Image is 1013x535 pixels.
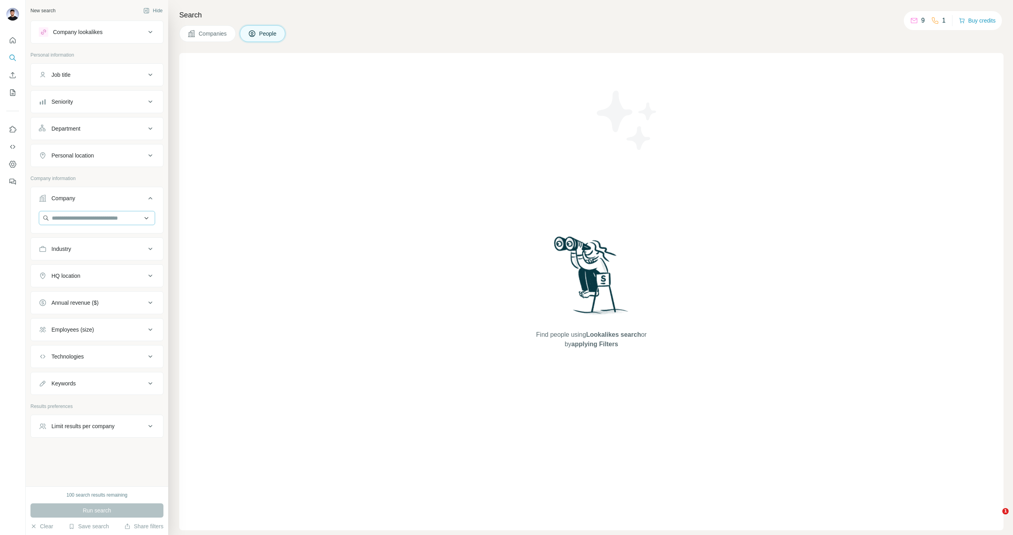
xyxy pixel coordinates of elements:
[6,122,19,137] button: Use Surfe on LinkedIn
[51,245,71,253] div: Industry
[51,299,99,307] div: Annual revenue ($)
[6,85,19,100] button: My lists
[51,152,94,159] div: Personal location
[592,85,663,156] img: Surfe Illustration - Stars
[30,7,55,14] div: New search
[31,374,163,393] button: Keywords
[51,98,73,106] div: Seniority
[30,51,163,59] p: Personal information
[571,341,618,347] span: applying Filters
[138,5,168,17] button: Hide
[30,175,163,182] p: Company information
[51,326,94,334] div: Employees (size)
[259,30,277,38] span: People
[30,403,163,410] p: Results preferences
[6,157,19,171] button: Dashboard
[51,71,70,79] div: Job title
[31,146,163,165] button: Personal location
[6,68,19,82] button: Enrich CSV
[942,16,946,25] p: 1
[1002,508,1009,514] span: 1
[31,189,163,211] button: Company
[68,522,109,530] button: Save search
[31,239,163,258] button: Industry
[51,353,84,360] div: Technologies
[31,293,163,312] button: Annual revenue ($)
[6,175,19,189] button: Feedback
[986,508,1005,527] iframe: Intercom live chat
[6,33,19,47] button: Quick start
[51,194,75,202] div: Company
[31,320,163,339] button: Employees (size)
[53,28,102,36] div: Company lookalikes
[31,347,163,366] button: Technologies
[124,522,163,530] button: Share filters
[51,272,80,280] div: HQ location
[31,266,163,285] button: HQ location
[6,51,19,65] button: Search
[30,522,53,530] button: Clear
[959,15,996,26] button: Buy credits
[31,92,163,111] button: Seniority
[31,65,163,84] button: Job title
[550,234,633,323] img: Surfe Illustration - Woman searching with binoculars
[921,16,925,25] p: 9
[31,417,163,436] button: Limit results per company
[199,30,228,38] span: Companies
[66,491,127,499] div: 100 search results remaining
[6,8,19,21] img: Avatar
[31,23,163,42] button: Company lookalikes
[51,422,115,430] div: Limit results per company
[179,9,1004,21] h4: Search
[528,330,654,349] span: Find people using or by
[51,125,80,133] div: Department
[586,331,641,338] span: Lookalikes search
[51,379,76,387] div: Keywords
[6,140,19,154] button: Use Surfe API
[31,119,163,138] button: Department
